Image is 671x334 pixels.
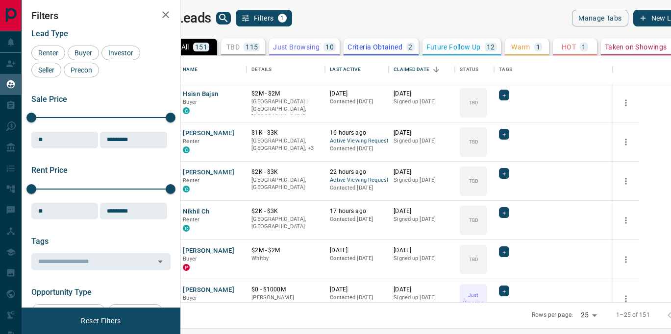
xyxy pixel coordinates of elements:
[455,56,494,83] div: Status
[251,255,320,262] p: Whitby
[183,216,199,223] span: Renter
[183,129,234,138] button: [PERSON_NAME]
[330,168,384,176] p: 22 hours ago
[330,184,384,192] p: Contacted [DATE]
[325,44,334,50] p: 10
[394,56,429,83] div: Claimed Date
[330,215,384,223] p: Contacted [DATE]
[183,107,190,114] div: condos.ca
[616,311,649,319] p: 1–25 of 151
[619,135,633,149] button: more
[31,304,105,319] div: Favourited a Listing
[389,56,455,83] div: Claimed Date
[394,215,450,223] p: Signed up [DATE]
[499,56,512,83] div: Tags
[251,286,320,294] p: $0 - $1000M
[619,174,633,189] button: more
[394,137,450,145] p: Signed up [DATE]
[108,304,163,319] div: Return to Site
[536,44,540,50] p: 1
[31,95,67,104] span: Sale Price
[394,176,450,184] p: Signed up [DATE]
[502,286,506,296] span: +
[469,177,478,185] p: TBD
[183,286,234,295] button: [PERSON_NAME]
[183,146,190,153] div: condos.ca
[469,216,478,224] p: TBD
[394,90,450,98] p: [DATE]
[502,168,506,178] span: +
[181,44,189,50] p: All
[394,168,450,176] p: [DATE]
[330,286,384,294] p: [DATE]
[330,255,384,262] p: Contacted [DATE]
[31,46,65,60] div: Renter
[499,207,509,218] div: +
[251,98,320,121] p: [GEOGRAPHIC_DATA] | [GEOGRAPHIC_DATA], [GEOGRAPHIC_DATA]
[183,246,234,256] button: [PERSON_NAME]
[251,56,272,83] div: Details
[279,15,286,22] span: 1
[502,208,506,217] span: +
[31,237,49,246] span: Tags
[35,66,58,74] span: Seller
[183,186,190,192] div: condos.ca
[31,287,92,297] span: Opportunity Type
[330,145,384,153] p: Contacted [DATE]
[251,176,320,191] p: [GEOGRAPHIC_DATA], [GEOGRAPHIC_DATA]
[499,90,509,100] div: +
[31,166,68,175] span: Rent Price
[394,286,450,294] p: [DATE]
[75,312,127,329] button: Reset Filters
[562,44,576,50] p: HOT
[31,29,68,38] span: Lead Type
[461,291,486,306] p: Just Browsing
[251,207,320,215] p: $2K - $3K
[460,56,478,83] div: Status
[499,129,509,140] div: +
[619,291,633,306] button: more
[251,129,320,137] p: $1K - $3K
[251,294,320,302] p: [PERSON_NAME]
[183,138,199,144] span: Renter
[502,90,506,100] span: +
[251,215,320,231] p: [GEOGRAPHIC_DATA], [GEOGRAPHIC_DATA]
[236,10,292,26] button: Filters1
[532,311,573,319] p: Rows per page:
[494,56,613,83] div: Tags
[330,294,384,302] p: Contacted [DATE]
[251,90,320,98] p: $2M - $2M
[183,295,197,301] span: Buyer
[330,129,384,137] p: 16 hours ago
[111,308,159,315] span: Return to Site
[330,207,384,215] p: 17 hours ago
[330,137,384,145] span: Active Viewing Request
[183,264,190,271] div: property.ca
[487,44,495,50] p: 12
[183,225,190,232] div: condos.ca
[31,10,171,22] h2: Filters
[68,46,99,60] div: Buyer
[577,308,600,322] div: 25
[183,90,218,99] button: Hsisn Bajsn
[499,246,509,257] div: +
[348,44,402,50] p: Criteria Obtained
[35,308,102,315] span: Favourited a Listing
[619,213,633,228] button: more
[246,44,258,50] p: 115
[105,49,137,57] span: Investor
[330,176,384,185] span: Active Viewing Request
[101,46,140,60] div: Investor
[426,44,481,50] p: Future Follow Up
[619,95,633,110] button: more
[502,129,506,139] span: +
[71,49,96,57] span: Buyer
[183,56,198,83] div: Name
[183,207,209,216] button: Nikhil Ch
[469,99,478,106] p: TBD
[251,246,320,255] p: $2M - $2M
[178,56,247,83] div: Name
[582,44,586,50] p: 1
[330,246,384,255] p: [DATE]
[64,63,99,77] div: Precon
